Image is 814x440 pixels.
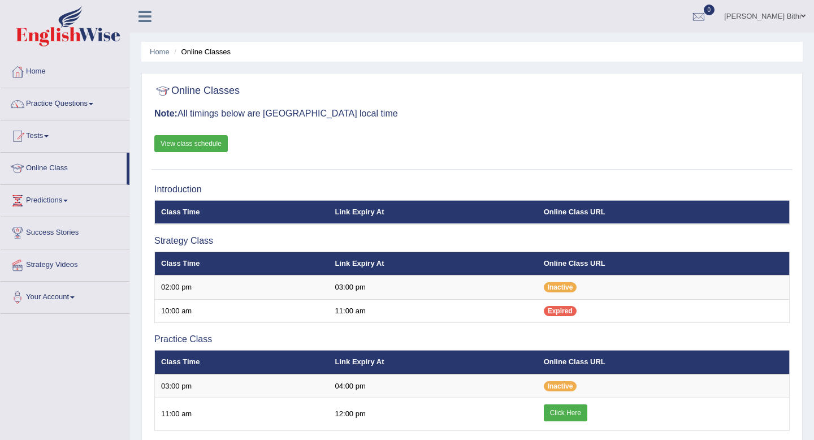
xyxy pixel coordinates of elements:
h3: All timings below are [GEOGRAPHIC_DATA] local time [154,109,790,119]
a: Online Class [1,153,127,181]
td: 04:00 pm [329,374,538,398]
td: 10:00 am [155,299,329,323]
a: Your Account [1,282,129,310]
th: Class Time [155,350,329,374]
span: Inactive [544,381,577,391]
th: Link Expiry At [329,252,538,275]
a: Click Here [544,404,587,421]
a: View class schedule [154,135,228,152]
th: Class Time [155,252,329,275]
h2: Online Classes [154,83,240,100]
span: Expired [544,306,577,316]
h3: Introduction [154,184,790,195]
h3: Practice Class [154,334,790,344]
th: Online Class URL [538,252,790,275]
a: Home [1,56,129,84]
td: 02:00 pm [155,275,329,299]
a: Practice Questions [1,88,129,117]
a: Success Stories [1,217,129,245]
td: 11:00 am [329,299,538,323]
td: 03:00 pm [329,275,538,299]
td: 12:00 pm [329,398,538,431]
th: Link Expiry At [329,200,538,224]
span: Inactive [544,282,577,292]
td: 03:00 pm [155,374,329,398]
th: Class Time [155,200,329,224]
th: Link Expiry At [329,350,538,374]
span: 0 [704,5,715,15]
b: Note: [154,109,177,118]
a: Strategy Videos [1,249,129,278]
li: Online Classes [171,46,231,57]
a: Home [150,48,170,56]
td: 11:00 am [155,398,329,431]
a: Tests [1,120,129,149]
th: Online Class URL [538,200,790,224]
a: Predictions [1,185,129,213]
th: Online Class URL [538,350,790,374]
h3: Strategy Class [154,236,790,246]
